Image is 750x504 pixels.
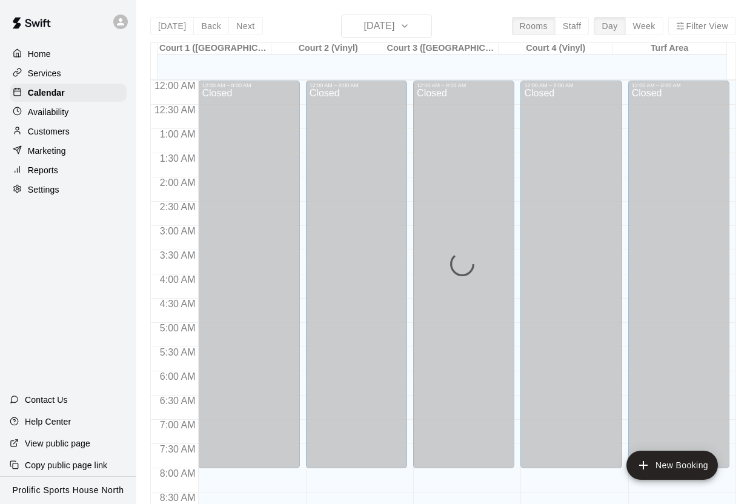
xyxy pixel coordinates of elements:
div: 12:00 AM – 8:00 AM [310,82,403,88]
div: Closed [632,88,726,472]
span: 12:30 AM [151,105,199,115]
p: Calendar [28,87,65,99]
span: 8:00 AM [157,468,199,479]
p: Customers [28,125,70,138]
span: 2:00 AM [157,177,199,188]
div: Closed [310,88,403,472]
p: Copy public page link [25,459,107,471]
p: Reports [28,164,58,176]
a: Marketing [10,142,127,160]
span: 5:00 AM [157,323,199,333]
div: Closed [202,88,296,472]
p: Services [28,67,61,79]
a: Services [10,64,127,82]
a: Availability [10,103,127,121]
div: 12:00 AM – 8:00 AM: Closed [306,81,407,468]
a: Home [10,45,127,63]
p: Marketing [28,145,66,157]
span: 7:00 AM [157,420,199,430]
div: 12:00 AM – 8:00 AM: Closed [198,81,299,468]
span: 1:00 AM [157,129,199,139]
div: Court 1 ([GEOGRAPHIC_DATA]) [158,43,271,55]
div: 12:00 AM – 8:00 AM [632,82,726,88]
span: 8:30 AM [157,492,199,503]
div: Turf Area [612,43,726,55]
p: Prolific Sports House North [13,484,124,497]
p: Settings [28,184,59,196]
span: 2:30 AM [157,202,199,212]
span: 1:30 AM [157,153,199,164]
p: View public page [25,437,90,449]
p: Home [28,48,51,60]
div: 12:00 AM – 8:00 AM: Closed [628,81,729,468]
p: Help Center [25,416,71,428]
div: 12:00 AM – 8:00 AM [417,82,511,88]
span: 6:00 AM [157,371,199,382]
div: 12:00 AM – 8:00 AM [524,82,618,88]
div: Closed [417,88,511,472]
a: Reports [10,161,127,179]
div: 12:00 AM – 8:00 AM: Closed [520,81,622,468]
a: Settings [10,181,127,199]
span: 7:30 AM [157,444,199,454]
p: Availability [28,106,69,118]
div: Closed [524,88,618,472]
p: Contact Us [25,394,68,406]
span: 3:30 AM [157,250,199,260]
span: 4:30 AM [157,299,199,309]
span: 12:00 AM [151,81,199,91]
span: 6:30 AM [157,396,199,406]
div: Court 2 (Vinyl) [271,43,385,55]
a: Calendar [10,84,127,102]
div: 12:00 AM – 8:00 AM [202,82,296,88]
span: 4:00 AM [157,274,199,285]
div: Court 4 (Vinyl) [499,43,612,55]
button: add [626,451,718,480]
div: 12:00 AM – 8:00 AM: Closed [413,81,514,468]
span: 3:00 AM [157,226,199,236]
span: 5:30 AM [157,347,199,357]
div: Court 3 ([GEOGRAPHIC_DATA]) [385,43,499,55]
a: Customers [10,122,127,141]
